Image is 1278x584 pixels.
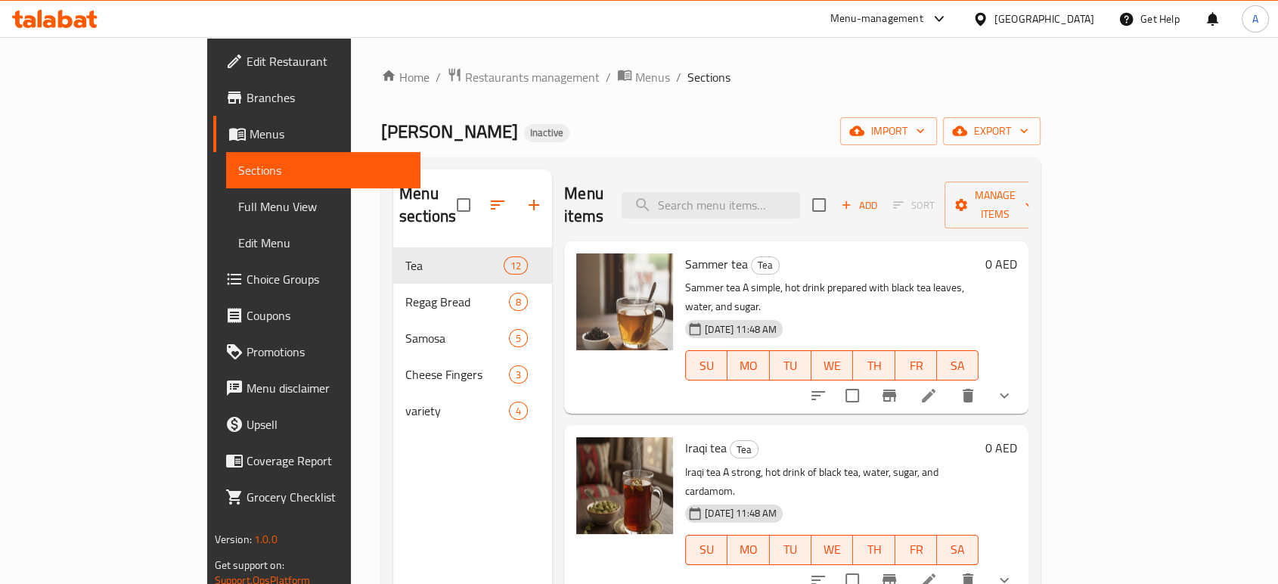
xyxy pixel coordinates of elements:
[985,253,1016,275] h6: 0 AED
[405,365,509,384] span: Cheese Fingers
[213,297,420,334] a: Coupons
[524,124,569,142] div: Inactive
[405,329,509,347] span: Samosa
[509,402,528,420] div: items
[393,356,552,393] div: Cheese Fingers3
[213,334,420,370] a: Promotions
[943,355,972,377] span: SA
[399,182,457,228] h2: Menu sections
[687,68,731,86] span: Sections
[215,555,284,575] span: Get support on:
[685,278,979,316] p: Sammer tea A simple, hot drink prepared with black tea leaves, water, and sugar.
[835,194,883,217] span: Add item
[685,463,979,501] p: Iraqi tea A strong, hot drink of black tea, water, sugar, and cardamom.
[871,377,907,414] button: Branch-specific-item
[955,122,1028,141] span: export
[215,530,252,549] span: Version:
[692,539,721,561] span: SU
[692,355,721,377] span: SU
[770,535,811,565] button: TU
[685,350,727,381] button: SU
[238,161,408,179] span: Sections
[247,306,408,325] span: Coupons
[405,256,504,275] span: Tea
[213,43,420,79] a: Edit Restaurant
[213,443,420,479] a: Coverage Report
[770,350,811,381] button: TU
[727,350,769,381] button: MO
[817,539,847,561] span: WE
[479,187,516,223] span: Sort sections
[943,117,1041,145] button: export
[945,182,1046,228] button: Manage items
[213,479,420,515] a: Grocery Checklist
[238,197,408,216] span: Full Menu View
[213,261,420,297] a: Choice Groups
[465,68,600,86] span: Restaurants management
[699,506,783,520] span: [DATE] 11:48 AM
[901,539,931,561] span: FR
[835,194,883,217] button: Add
[247,488,408,506] span: Grocery Checklist
[405,402,509,420] span: variety
[504,256,528,275] div: items
[510,368,527,382] span: 3
[685,436,727,459] span: Iraqi tea
[393,393,552,429] div: variety4
[516,187,552,223] button: Add section
[617,67,670,87] a: Menus
[730,440,758,458] div: Tea
[393,241,552,435] nav: Menu sections
[839,197,879,214] span: Add
[510,295,527,309] span: 8
[247,379,408,397] span: Menu disclaimer
[393,284,552,320] div: Regag Bread8
[247,343,408,361] span: Promotions
[901,355,931,377] span: FR
[247,452,408,470] span: Coverage Report
[731,441,758,458] span: Tea
[734,355,763,377] span: MO
[685,253,748,275] span: Sammer tea
[510,331,527,346] span: 5
[817,355,847,377] span: WE
[853,350,895,381] button: TH
[685,535,727,565] button: SU
[213,116,420,152] a: Menus
[606,68,611,86] li: /
[752,256,779,274] span: Tea
[393,247,552,284] div: Tea12
[381,67,1041,87] nav: breadcrumb
[920,387,938,405] a: Edit menu item
[830,10,923,28] div: Menu-management
[859,539,889,561] span: TH
[840,117,937,145] button: import
[895,350,937,381] button: FR
[250,125,408,143] span: Menus
[852,122,925,141] span: import
[937,535,979,565] button: SA
[985,437,1016,458] h6: 0 AED
[943,539,972,561] span: SA
[393,320,552,356] div: Samosa5
[727,535,769,565] button: MO
[509,293,528,311] div: items
[994,11,1094,27] div: [GEOGRAPHIC_DATA]
[853,535,895,565] button: TH
[447,67,600,87] a: Restaurants management
[405,293,509,311] span: Regag Bread
[699,322,783,337] span: [DATE] 11:48 AM
[895,535,937,565] button: FR
[247,52,408,70] span: Edit Restaurant
[734,539,763,561] span: MO
[247,270,408,288] span: Choice Groups
[1252,11,1258,27] span: A
[803,189,835,221] span: Select section
[226,188,420,225] a: Full Menu View
[564,182,603,228] h2: Menu items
